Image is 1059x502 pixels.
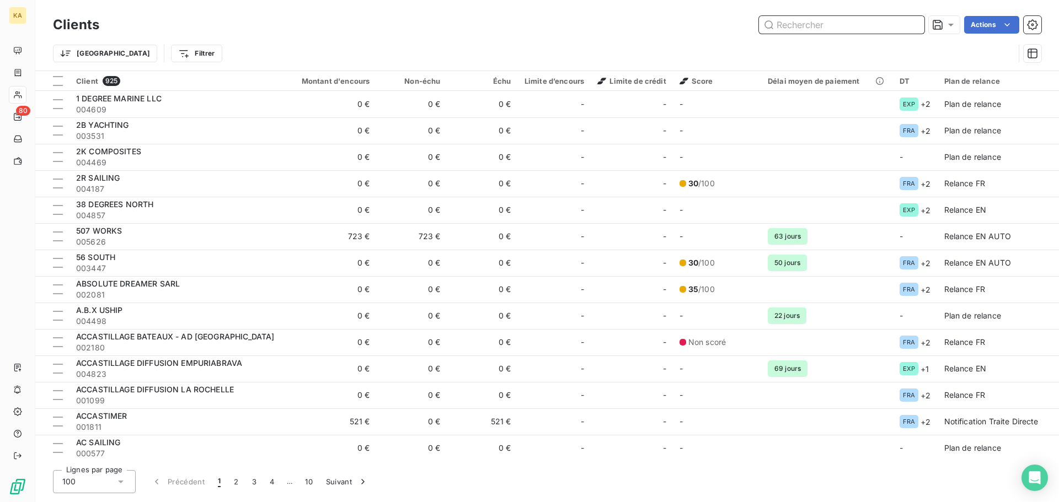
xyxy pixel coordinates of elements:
[903,286,915,293] span: FRA
[900,231,903,241] span: -
[663,178,666,189] span: -
[525,77,585,85] div: Limite d’encours
[447,117,517,144] td: 0 €
[76,104,275,115] span: 004609
[688,257,715,268] span: /100
[145,470,211,493] button: Précédent
[447,170,517,197] td: 0 €
[688,284,715,295] span: /100
[663,204,666,215] span: -
[680,152,683,161] span: -
[680,205,683,214] span: -
[680,364,683,373] span: -
[376,144,447,170] td: 0 €
[282,223,377,250] td: 723 €
[76,199,153,209] span: 38 DEGREES NORTH
[171,45,222,62] button: Filtrer
[921,257,930,269] span: + 2
[921,363,929,375] span: + 1
[245,470,263,493] button: 3
[383,77,440,85] div: Non-échu
[447,144,517,170] td: 0 €
[944,257,1011,268] div: Relance EN AUTO
[663,442,666,454] span: -
[76,252,115,262] span: 56 SOUTH
[453,77,511,85] div: Échu
[76,263,275,274] span: 003447
[680,231,683,241] span: -
[581,99,584,110] span: -
[282,303,377,329] td: 0 €
[921,178,930,190] span: + 2
[76,147,141,156] span: 2K COMPOSITES
[680,99,683,109] span: -
[447,250,517,276] td: 0 €
[581,231,584,242] span: -
[900,443,903,452] span: -
[900,152,903,161] span: -
[944,178,986,189] div: Relance FR
[768,255,807,271] span: 50 jours
[581,178,584,189] span: -
[597,77,666,85] span: Limite de crédit
[211,470,227,493] button: 1
[218,476,221,487] span: 1
[447,408,517,435] td: 521 €
[76,342,275,353] span: 002180
[76,94,162,103] span: 1 DEGREE MARINE LLC
[944,99,1001,110] div: Plan de relance
[903,339,915,346] span: FRA
[447,435,517,461] td: 0 €
[282,435,377,461] td: 0 €
[680,443,683,452] span: -
[663,257,666,268] span: -
[282,408,377,435] td: 521 €
[376,117,447,144] td: 0 €
[944,152,1001,163] div: Plan de relance
[688,337,726,348] span: Non scoré
[921,337,930,348] span: + 2
[282,91,377,117] td: 0 €
[103,76,120,86] span: 925
[282,197,377,223] td: 0 €
[663,310,666,321] span: -
[76,411,127,420] span: ACCASTIMER
[76,385,234,394] span: ACCASTILLAGE DIFFUSION LA ROCHELLE
[663,231,666,242] span: -
[447,355,517,382] td: 0 €
[376,329,447,355] td: 0 €
[53,45,157,62] button: [GEOGRAPHIC_DATA]
[53,15,99,35] h3: Clients
[921,98,930,110] span: + 2
[680,417,683,426] span: -
[227,470,245,493] button: 2
[903,418,915,425] span: FRA
[581,390,584,401] span: -
[663,99,666,110] span: -
[964,16,1019,34] button: Actions
[9,478,26,495] img: Logo LeanPay
[768,228,807,245] span: 63 jours
[376,250,447,276] td: 0 €
[944,284,986,295] div: Relance FR
[76,236,275,247] span: 005626
[76,332,274,341] span: ACCASTILLAGE BATEAUX - AD [GEOGRAPHIC_DATA]
[76,226,122,235] span: 507 WORKS
[282,382,377,408] td: 0 €
[76,279,180,288] span: ABSOLUTE DREAMER SARL
[581,204,584,215] span: -
[319,470,375,493] button: Suivant
[688,179,698,188] span: 30
[76,157,275,168] span: 004469
[921,416,930,428] span: + 2
[282,250,377,276] td: 0 €
[768,307,806,324] span: 22 jours
[282,117,377,144] td: 0 €
[663,152,666,163] span: -
[376,408,447,435] td: 0 €
[768,77,886,85] div: Délai moyen de paiement
[944,363,987,374] div: Relance EN
[288,77,370,85] div: Montant d'encours
[376,197,447,223] td: 0 €
[903,180,915,187] span: FRA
